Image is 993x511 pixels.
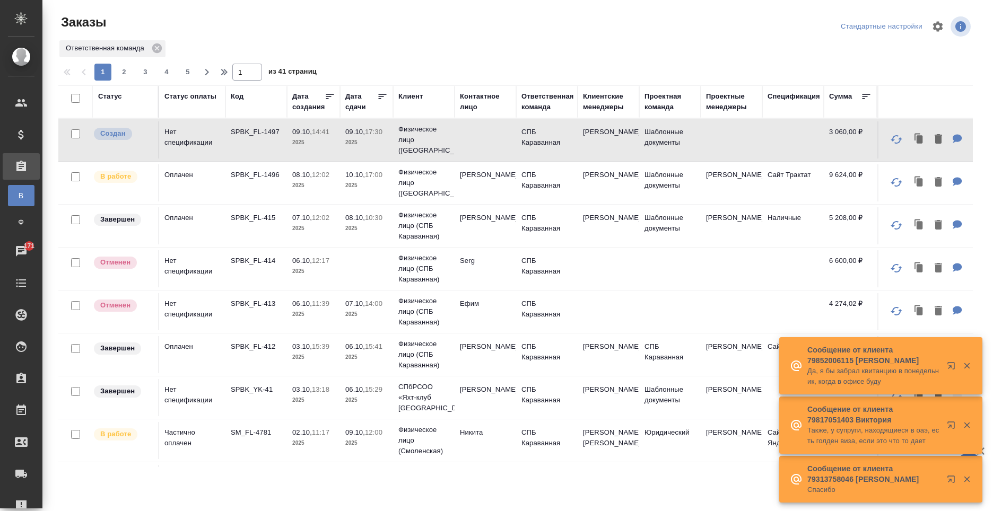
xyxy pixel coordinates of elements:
p: SM_FL-4781 [231,427,282,438]
p: 17:00 [365,171,382,179]
p: 2025 [292,438,335,448]
p: 2025 [345,309,388,320]
p: 12:02 [312,214,329,222]
span: Настроить таблицу [925,14,951,39]
td: [PERSON_NAME] [455,207,516,244]
p: Спасибо [807,484,940,495]
p: SPBK_FL-1496 [231,170,282,180]
td: Сайт Трактат [762,164,824,201]
p: В работе [100,429,131,439]
p: 2025 [345,395,388,406]
div: Выставляет КМ при направлении счета или после выполнения всех работ/сдачи заказа клиенту. Окончат... [93,213,153,227]
td: [PERSON_NAME] [455,379,516,416]
button: Обновить [884,170,909,195]
p: Ответственная команда [66,43,148,54]
td: [PERSON_NAME] [701,379,762,416]
div: Дата сдачи [345,91,377,112]
td: Оплачен [159,336,225,373]
div: split button [838,19,925,35]
button: Клонировать [909,172,929,193]
p: Физическое лицо ([GEOGRAPHIC_DATA]) [398,167,449,199]
td: Шаблонные документы [639,379,701,416]
td: [PERSON_NAME] [578,465,639,502]
button: Удалить [929,215,947,236]
p: 13:18 [312,385,329,393]
td: [PERSON_NAME] [701,336,762,373]
div: Код [231,91,243,102]
p: SPBK_FL-414 [231,255,282,266]
td: СПБ Караванная [639,336,701,373]
p: Физическое лицо (СПБ Караванная) [398,296,449,328]
p: 11:17 [312,428,329,436]
p: Физическое лицо (СПБ Караванная) [398,253,449,285]
p: 07.10, [292,214,312,222]
div: Выставляет КМ после отмены со стороны клиента. Если уже после запуска – КМ пишет ПМу про отмену, ... [93,298,153,313]
td: СПБ Караванная [516,207,578,244]
div: Сумма [829,91,852,102]
button: Обновить [884,298,909,324]
p: 12:02 [312,171,329,179]
button: Обновить [884,127,909,152]
td: Шаблонные документы [639,207,701,244]
div: Выставляется автоматически при создании заказа [93,127,153,141]
button: Удалить [929,258,947,279]
div: Выставляет ПМ после принятия заказа от КМа [93,170,153,184]
p: SPBK_FL-415 [231,213,282,223]
p: 09.10, [345,128,365,136]
p: SPBK_FL-413 [231,298,282,309]
td: Сайт Трактат, Яндекс.Касса [762,422,824,459]
td: Нет спецификации [159,250,225,287]
td: [PERSON_NAME] [578,207,639,244]
p: 11:39 [312,299,329,307]
div: Проектная команда [644,91,695,112]
p: 06.10, [345,385,365,393]
button: Для КМ: от КВ: апостиль на оригинал диплома, ответ в вотс ап [947,258,968,279]
div: Ответственная команда [521,91,574,112]
div: Выставляет КМ после отмены со стороны клиента. Если уже после запуска – КМ пишет ПМу про отмену, ... [93,255,153,270]
p: 07.10, [345,299,365,307]
td: [PERSON_NAME] [578,121,639,158]
button: 5 [179,64,196,81]
td: 6 600,00 ₽ [824,250,877,287]
td: СПБ Караванная [516,250,578,287]
td: 9 624,00 ₽ [824,164,877,201]
span: 3 [137,67,154,77]
div: Выставляет КМ при направлении счета или после выполнения всех работ/сдачи заказа клиенту. Окончат... [93,341,153,356]
p: 12:17 [312,257,329,265]
p: 15:29 [365,385,382,393]
p: 06.10, [292,299,312,307]
p: Да, я бы забрал квитанцию в понедельник, когда в офисе буду [807,366,940,387]
td: Сайт Трактат [762,336,824,373]
p: Также, у супруги, находящиеся в оаэ, есть голден виза, если это что то дает [807,425,940,446]
td: Нет спецификации [159,121,225,158]
p: 2025 [345,180,388,191]
td: Нет спецификации [159,293,225,330]
div: Статус оплаты [164,91,216,102]
button: 3 [137,64,154,81]
td: Оплачен [159,207,225,244]
div: Спецификация [768,91,820,102]
td: [PERSON_NAME] [455,164,516,201]
td: СПБ Караванная [516,465,578,502]
button: Удалить [929,129,947,151]
p: 2025 [345,352,388,363]
div: Ответственная команда [59,40,165,57]
span: из 41 страниц [268,65,317,81]
a: В [8,185,34,206]
p: 12:00 [365,428,382,436]
td: [PERSON_NAME] [701,164,762,201]
button: Удалить [929,301,947,322]
p: 10.10, [345,171,365,179]
td: СПБ Караванная [516,121,578,158]
p: Отменен [100,300,130,311]
button: Закрыть [956,474,978,484]
p: 2025 [292,309,335,320]
p: В работе [100,171,131,182]
span: В [13,190,29,201]
p: Завершен [100,386,135,397]
p: 14:00 [365,299,382,307]
p: СПбРСОО «Яхт-клуб [GEOGRAPHIC_DATA]» [398,382,449,413]
p: 2025 [345,438,388,448]
td: Шаблонные документы [639,164,701,201]
div: Контактное лицо [460,91,511,112]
